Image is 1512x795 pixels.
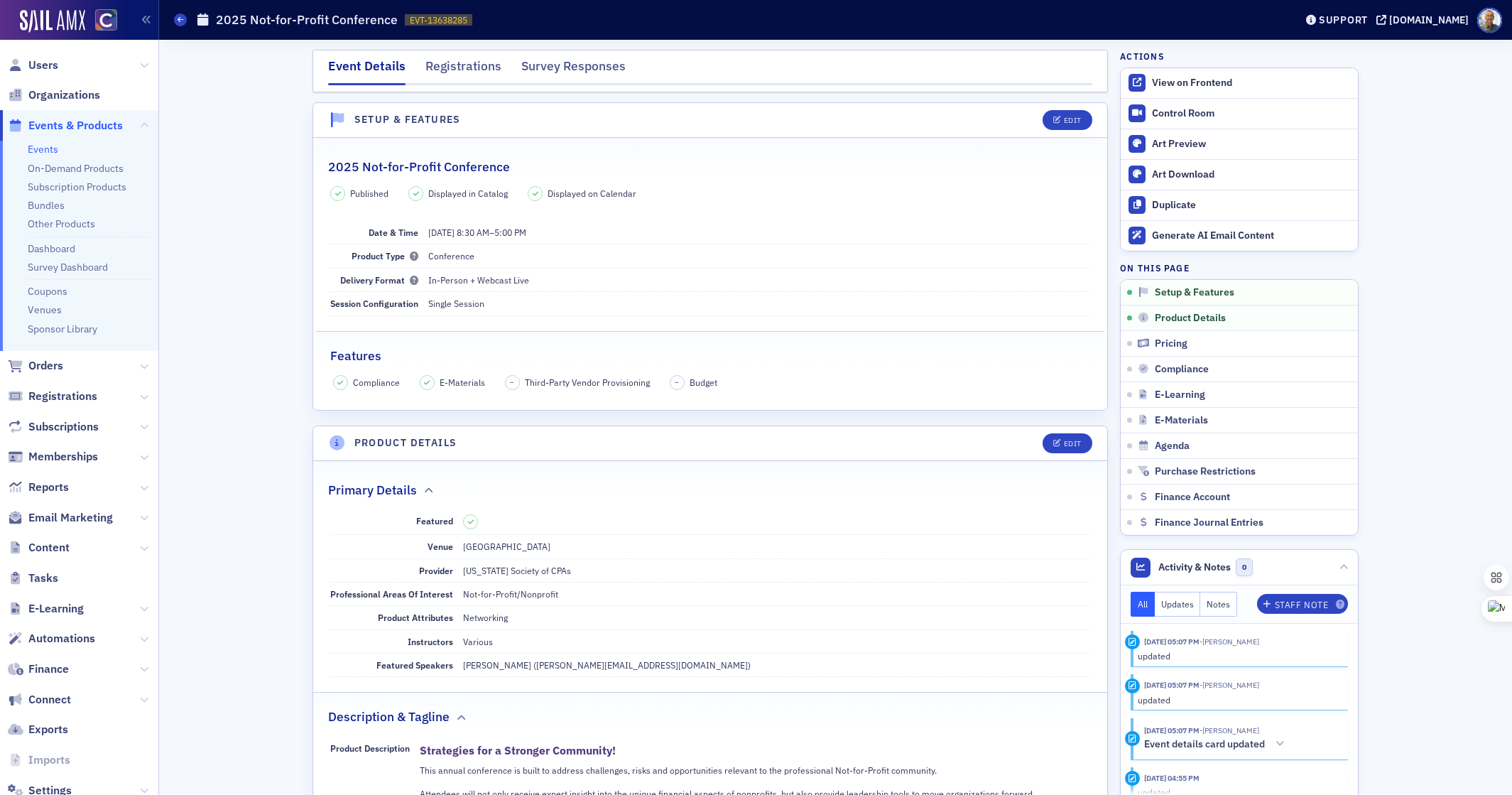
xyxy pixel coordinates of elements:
[8,601,84,617] a: E-Learning
[28,143,58,156] a: Events
[28,722,68,737] span: Exports
[28,242,75,255] a: Dashboard
[28,358,63,374] span: Orders
[28,570,58,586] span: Tasks
[28,540,70,556] span: Content
[8,510,113,526] a: Email Marketing
[8,58,58,73] a: Users
[28,58,58,73] span: Users
[8,118,123,134] a: Events & Products
[28,661,69,677] span: Finance
[28,303,62,316] a: Venues
[28,87,100,103] span: Organizations
[8,631,95,647] a: Automations
[8,722,68,737] a: Exports
[28,180,126,193] a: Subscription Products
[8,449,98,465] a: Memberships
[28,449,98,465] span: Memberships
[28,419,99,435] span: Subscriptions
[28,199,65,212] a: Bundles
[28,217,95,230] a: Other Products
[28,480,69,495] span: Reports
[28,752,70,768] span: Imports
[8,389,97,404] a: Registrations
[8,570,58,586] a: Tasks
[28,261,108,274] a: Survey Dashboard
[28,285,67,298] a: Coupons
[20,10,85,33] img: SailAMX
[8,752,70,768] a: Imports
[28,510,113,526] span: Email Marketing
[8,480,69,495] a: Reports
[95,9,117,31] img: SailAMX
[28,692,71,708] span: Connect
[8,87,100,103] a: Organizations
[28,162,124,175] a: On-Demand Products
[28,631,95,647] span: Automations
[8,692,71,708] a: Connect
[28,323,97,335] a: Sponsor Library
[8,419,99,435] a: Subscriptions
[28,118,123,134] span: Events & Products
[8,661,69,677] a: Finance
[28,389,97,404] span: Registrations
[28,601,84,617] span: E-Learning
[85,9,117,33] a: View Homepage
[8,540,70,556] a: Content
[8,358,63,374] a: Orders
